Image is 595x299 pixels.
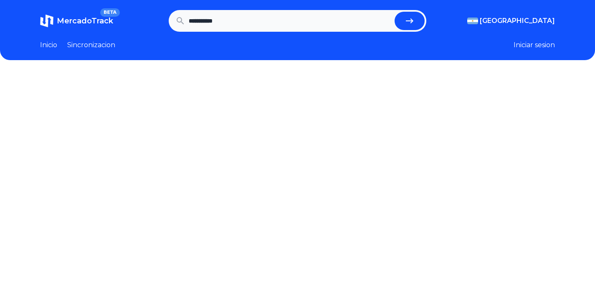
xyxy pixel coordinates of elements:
[100,8,120,17] span: BETA
[467,18,478,24] img: Argentina
[480,16,555,26] span: [GEOGRAPHIC_DATA]
[67,40,115,50] a: Sincronizacion
[40,14,53,28] img: MercadoTrack
[40,40,57,50] a: Inicio
[467,16,555,26] button: [GEOGRAPHIC_DATA]
[40,14,113,28] a: MercadoTrackBETA
[514,40,555,50] button: Iniciar sesion
[57,16,113,25] span: MercadoTrack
